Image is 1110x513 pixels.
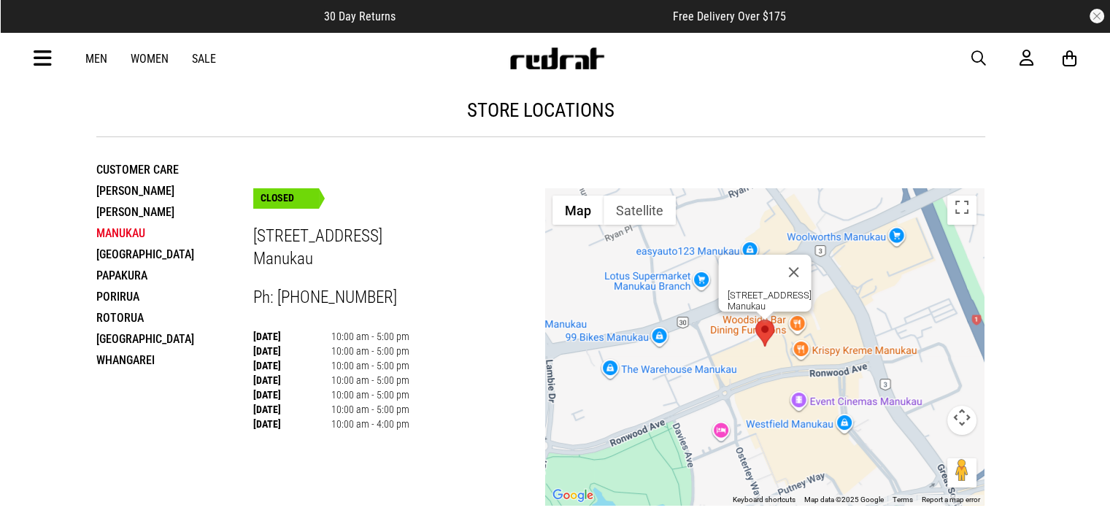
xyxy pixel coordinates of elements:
button: Drag Pegman onto the map to open Street View [947,458,976,487]
img: Redrat logo [509,47,605,69]
li: [PERSON_NAME] [96,180,253,201]
a: Women [131,52,169,66]
td: 10:00 am - 5:00 pm [331,358,409,373]
th: [DATE] [253,358,331,373]
span: Free Delivery Over $175 [673,9,786,23]
th: [DATE] [253,417,331,431]
td: 10:00 am - 5:00 pm [331,402,409,417]
a: Sale [192,52,216,66]
button: Close [776,255,811,290]
th: [DATE] [253,387,331,402]
td: 10:00 am - 5:00 pm [331,373,409,387]
span: Ph: [PHONE_NUMBER] [253,288,397,307]
li: [GEOGRAPHIC_DATA] [96,328,253,350]
li: [PERSON_NAME] [96,201,253,223]
span: Map data ©2025 Google [803,495,883,504]
td: 10:00 am - 5:00 pm [331,387,409,402]
td: 10:00 am - 5:00 pm [331,329,409,344]
th: [DATE] [253,373,331,387]
li: Whangarei [96,350,253,371]
a: Open this area in Google Maps (opens a new window) [549,486,597,505]
th: [DATE] [253,329,331,344]
button: Map camera controls [947,406,976,435]
button: Keyboard shortcuts [732,495,795,505]
div: CLOSED [253,188,319,209]
a: Men [85,52,107,66]
span: 30 Day Returns [324,9,396,23]
td: 10:00 am - 4:00 pm [331,417,409,431]
li: Customer Care [96,159,253,180]
th: [DATE] [253,402,331,417]
li: Manukau [96,223,253,244]
h1: store locations [96,99,985,122]
iframe: Customer reviews powered by Trustpilot [425,9,644,23]
button: Show street map [552,196,604,225]
a: Report a map error [921,495,979,504]
h3: [STREET_ADDRESS] Manukau [253,225,546,270]
li: Porirua [96,286,253,307]
button: Toggle fullscreen view [947,196,976,225]
a: Terms (opens in new tab) [892,495,912,504]
li: [GEOGRAPHIC_DATA] [96,244,253,265]
div: [STREET_ADDRESS] Manukau [727,290,811,312]
td: 10:00 am - 5:00 pm [331,344,409,358]
button: Show satellite imagery [604,196,676,225]
button: Open LiveChat chat widget [12,6,55,50]
li: Rotorua [96,307,253,328]
th: [DATE] [253,344,331,358]
li: Papakura [96,265,253,286]
img: Google [549,486,597,505]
